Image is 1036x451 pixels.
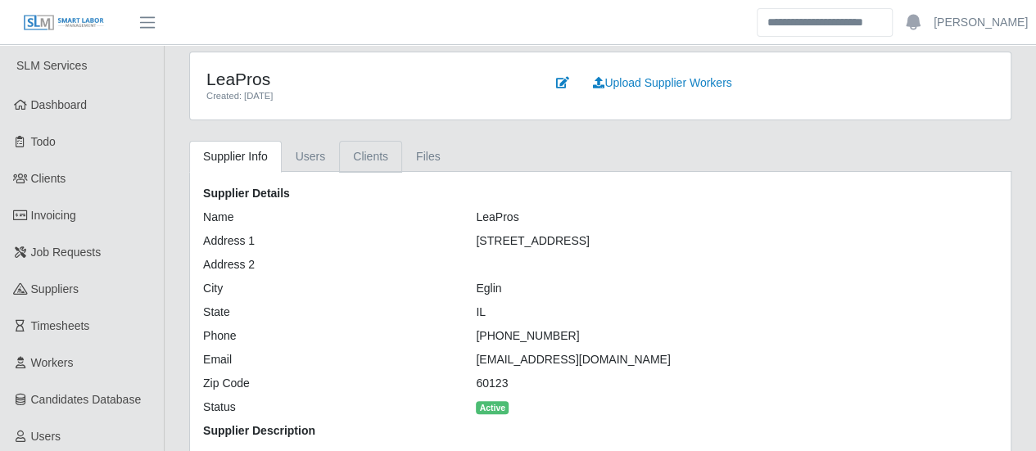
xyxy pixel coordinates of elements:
a: [PERSON_NAME] [934,14,1028,31]
a: Users [282,141,340,173]
div: Phone [191,327,464,345]
span: Clients [31,172,66,185]
div: Email [191,351,464,368]
div: Eglin [464,280,736,297]
div: 60123 [464,375,736,392]
a: Supplier Info [189,141,282,173]
div: [EMAIL_ADDRESS][DOMAIN_NAME] [464,351,736,368]
h4: LeaPros [206,69,520,89]
span: Todo [31,135,56,148]
span: Workers [31,356,74,369]
b: Supplier Details [203,187,290,200]
span: Suppliers [31,282,79,295]
span: Job Requests [31,246,102,259]
span: Candidates Database [31,393,142,406]
a: Upload Supplier Workers [582,69,742,97]
b: Supplier Description [203,424,315,437]
div: Created: [DATE] [206,89,520,103]
span: Active [476,401,509,414]
span: Users [31,430,61,443]
div: Name [191,209,464,226]
div: City [191,280,464,297]
div: IL [464,304,736,321]
div: [PHONE_NUMBER] [464,327,736,345]
div: Address 2 [191,256,464,273]
span: Dashboard [31,98,88,111]
input: Search [757,8,893,37]
div: State [191,304,464,321]
div: Status [191,399,464,416]
a: Files [402,141,455,173]
img: SLM Logo [23,14,105,32]
span: Invoicing [31,209,76,222]
a: Clients [339,141,402,173]
div: [STREET_ADDRESS] [464,232,736,250]
span: SLM Services [16,59,87,72]
div: LeaPros [464,209,736,226]
div: Address 1 [191,232,464,250]
div: Zip Code [191,375,464,392]
span: Timesheets [31,319,90,332]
